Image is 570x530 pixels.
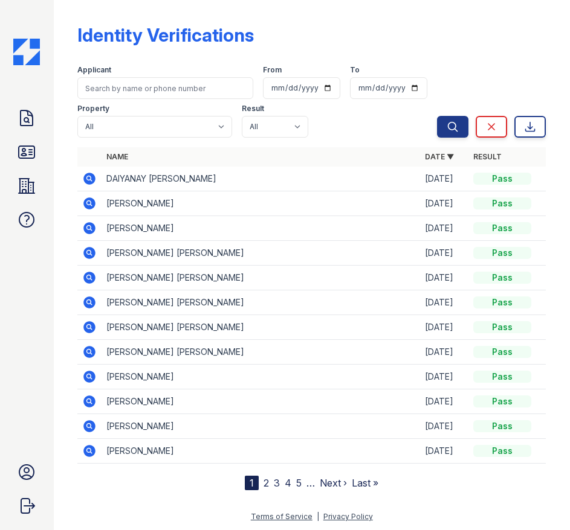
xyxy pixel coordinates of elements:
[102,389,420,414] td: [PERSON_NAME]
[350,65,360,75] label: To
[420,340,468,365] td: [DATE]
[473,197,531,209] div: Pass
[77,65,111,75] label: Applicant
[264,477,269,489] a: 2
[102,216,420,241] td: [PERSON_NAME]
[274,477,280,489] a: 3
[473,346,531,358] div: Pass
[473,395,531,407] div: Pass
[77,77,253,99] input: Search by name or phone number
[102,266,420,290] td: [PERSON_NAME] [PERSON_NAME]
[306,476,315,490] span: …
[352,477,378,489] a: Last »
[420,266,468,290] td: [DATE]
[102,365,420,389] td: [PERSON_NAME]
[317,512,319,521] div: |
[102,191,420,216] td: [PERSON_NAME]
[296,477,302,489] a: 5
[473,272,531,284] div: Pass
[285,477,291,489] a: 4
[473,247,531,259] div: Pass
[473,296,531,308] div: Pass
[77,104,109,113] label: Property
[102,414,420,439] td: [PERSON_NAME]
[420,414,468,439] td: [DATE]
[102,315,420,340] td: [PERSON_NAME] [PERSON_NAME]
[420,290,468,315] td: [DATE]
[251,512,313,521] a: Terms of Service
[473,445,531,457] div: Pass
[473,222,531,234] div: Pass
[320,477,347,489] a: Next ›
[420,167,468,191] td: [DATE]
[420,191,468,216] td: [DATE]
[420,389,468,414] td: [DATE]
[473,321,531,333] div: Pass
[106,152,128,161] a: Name
[473,173,531,185] div: Pass
[102,290,420,315] td: [PERSON_NAME] [PERSON_NAME]
[263,65,282,75] label: From
[420,216,468,241] td: [DATE]
[473,152,502,161] a: Result
[242,104,264,113] label: Result
[425,152,454,161] a: Date ▼
[420,241,468,266] td: [DATE]
[102,439,420,464] td: [PERSON_NAME]
[77,24,254,46] div: Identity Verifications
[473,420,531,432] div: Pass
[473,371,531,383] div: Pass
[102,167,420,191] td: DAIYANAY [PERSON_NAME]
[102,241,420,266] td: [PERSON_NAME] [PERSON_NAME]
[420,439,468,464] td: [DATE]
[13,39,40,65] img: CE_Icon_Blue-c292c112584629df590d857e76928e9f676e5b41ef8f769ba2f05ee15b207248.png
[102,340,420,365] td: [PERSON_NAME] [PERSON_NAME]
[420,315,468,340] td: [DATE]
[245,476,259,490] div: 1
[420,365,468,389] td: [DATE]
[323,512,373,521] a: Privacy Policy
